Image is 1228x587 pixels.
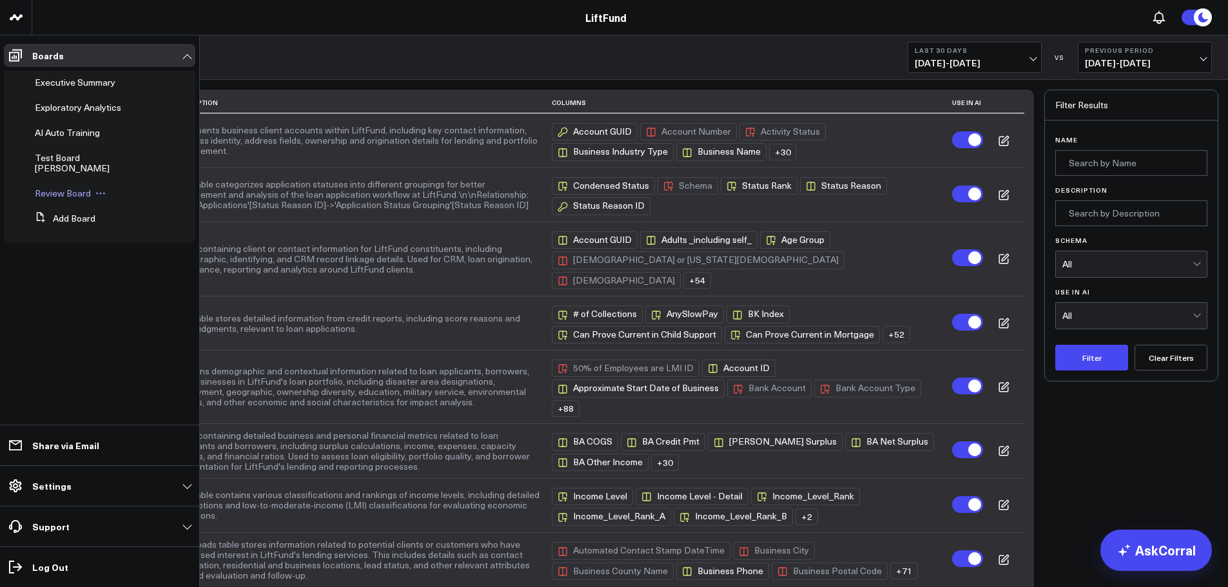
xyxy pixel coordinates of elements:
[552,485,636,505] button: Income Level
[552,539,733,559] button: Automated Contact Stamp DateTime
[1055,200,1207,226] input: Search by Description
[726,303,792,323] button: BK Index
[552,377,727,397] button: Approximate Start Date of Business
[552,120,640,140] button: Account GUID
[552,451,651,471] button: BA Other Income
[35,76,115,88] span: Executive Summary
[795,508,818,525] div: + 2
[173,490,540,521] button: This table contains various classifications and rankings of income levels, including detailed des...
[35,77,115,88] a: Executive Summary
[552,560,676,580] button: Business County Name
[35,126,100,139] span: AI Auto Training
[552,92,952,113] th: Columns
[552,251,844,269] div: [DEMOGRAPHIC_DATA] or [US_STATE][DEMOGRAPHIC_DATA]
[952,131,983,148] label: Turn off Use in AI
[952,314,983,331] label: Turn off Use in AI
[640,123,737,140] div: Account Number
[739,123,826,140] div: Activity Status
[552,542,730,559] div: Automated Contact Stamp DateTime
[35,102,121,113] a: Exploratory Analytics
[552,508,671,525] div: Income_Level_Rank_A
[1055,345,1128,370] button: Filter
[751,488,860,505] div: Income_Level_Rank
[1055,150,1207,176] input: Search by Name
[725,326,880,343] div: Can Prove Current in Mortgage
[725,323,882,343] button: Can Prove Current in Mortgage
[676,143,766,160] div: Business Name
[35,153,140,173] a: Test Board [PERSON_NAME]
[32,562,68,572] p: Log Out
[552,380,725,397] div: Approximate Start Date of Business
[674,505,795,525] button: Income_Level_Rank_B
[915,58,1035,68] span: [DATE] - [DATE]
[1055,288,1207,296] label: Use in AI
[636,488,748,505] div: Income Level - Detail
[683,269,714,289] button: +54
[676,140,769,160] button: Business Name
[751,485,863,505] button: Income_Level_Rank
[674,508,793,525] div: Income_Level_Rank_B
[552,430,621,450] button: BA COGS
[651,454,679,471] div: + 30
[915,46,1035,54] b: Last 30 Days
[800,177,887,195] div: Status Reason
[890,563,918,579] div: + 71
[645,303,726,323] button: AnySlowPay
[32,481,72,491] p: Settings
[621,433,705,450] div: BA Credit Pmt
[552,357,702,377] button: 50% of Employees are LMI ID
[1078,42,1212,73] button: Previous Period[DATE]-[DATE]
[814,377,924,397] button: Bank Account Type
[845,430,937,450] button: BA Net Surplus
[795,506,821,525] button: +2
[727,377,814,397] button: Bank Account
[952,186,983,202] label: Turn off Use in AI
[708,433,843,450] div: [PERSON_NAME] Surplus
[1055,186,1207,194] label: Description
[908,42,1042,73] button: Last 30 Days[DATE]-[DATE]
[552,143,674,160] div: Business Industry Type
[772,560,890,580] button: Business Postal Code
[552,326,722,343] div: Can Prove Current in Child Support
[552,249,847,269] button: [DEMOGRAPHIC_DATA] or [US_STATE][DEMOGRAPHIC_DATA]
[772,563,888,580] div: Business Postal Code
[552,305,643,323] div: # of Collections
[4,555,195,579] a: Log Out
[683,272,711,289] div: + 54
[552,505,674,525] button: Income_Level_Rank_A
[760,231,830,249] div: Age Group
[173,125,540,156] button: Represents business client accounts within LiftFund, including key contact information, business ...
[552,123,638,140] div: Account GUID
[1100,530,1212,571] a: AskCorral
[882,323,913,343] button: +52
[814,380,921,397] div: Bank Account Type
[721,177,797,195] div: Status Rank
[1045,90,1218,120] div: Filter Results
[1062,259,1193,269] div: All
[173,430,540,472] button: Table containing detailed business and personal financial metrics related to loan applicants and ...
[552,175,658,195] button: Condensed Status
[708,430,845,450] button: [PERSON_NAME] Surplus
[552,454,648,471] div: BA Other Income
[173,92,552,113] th: Description
[552,272,681,289] div: [DEMOGRAPHIC_DATA]
[882,326,910,343] div: + 52
[585,10,627,24] a: LiftFund
[552,360,699,377] div: 50% of Employees are LMI ID
[552,229,640,249] button: Account GUID
[1055,236,1207,244] label: Schema
[173,179,540,210] button: This table categorizes application statuses into different groupings for better management and an...
[726,305,790,323] div: BK Index
[727,380,812,397] div: Bank Account
[640,229,760,249] button: Adults _including self_
[658,177,718,195] div: Schema
[733,542,815,559] div: Business City
[1048,53,1071,61] div: VS
[645,305,724,323] div: AnySlowPay
[702,357,778,377] button: Account ID
[35,101,121,113] span: Exploratory Analytics
[552,231,638,249] div: Account GUID
[890,560,921,579] button: +71
[173,244,540,274] button: Table containing client or contact information for LiftFund constituents, including demographic, ...
[552,269,683,289] button: [DEMOGRAPHIC_DATA]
